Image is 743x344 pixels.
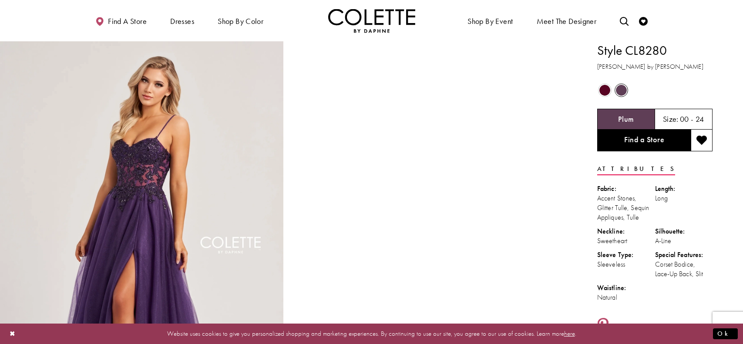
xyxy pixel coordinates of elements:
a: Find a store [93,9,149,33]
a: here [564,329,575,338]
div: Silhouette: [655,227,713,236]
span: Shop by color [215,9,266,33]
a: Share using Pinterest - Opens in new tab [597,317,609,334]
div: Sleeve Type: [597,250,655,260]
img: Colette by Daphne [328,9,415,33]
span: Size: [663,114,679,124]
div: Fabric: [597,184,655,194]
button: Add to wishlist [691,130,713,151]
div: Sleeveless [597,260,655,269]
div: A-Line [655,236,713,246]
span: Dresses [168,9,196,33]
div: Product color controls state depends on size chosen [597,82,713,99]
video: Style CL8280 Colette by Daphne #1 autoplay loop mute video [288,41,571,183]
h5: 00 - 24 [680,115,704,124]
a: Toggle search [618,9,631,33]
div: Waistline: [597,283,655,293]
p: Website uses cookies to give you personalized shopping and marketing experiences. By continuing t... [63,328,680,340]
button: Submit Dialog [713,328,738,339]
h1: Style CL8280 [597,41,713,60]
div: Corset Bodice, Lace-Up Back, Slit [655,260,713,279]
div: Accent Stones, Glitter Tulle, Sequin Appliques, Tulle [597,194,655,222]
span: Meet the designer [537,17,597,26]
div: Length: [655,184,713,194]
div: Plum [614,83,629,98]
span: Find a store [108,17,147,26]
div: Sweetheart [597,236,655,246]
span: Dresses [170,17,194,26]
div: Neckline: [597,227,655,236]
div: Special Features: [655,250,713,260]
div: Long [655,194,713,203]
a: Meet the designer [535,9,599,33]
a: Find a Store [597,130,691,151]
div: Burgundy [597,83,612,98]
h3: [PERSON_NAME] by [PERSON_NAME] [597,62,713,72]
span: Shop By Event [467,17,513,26]
span: Shop by color [218,17,263,26]
a: Check Wishlist [637,9,650,33]
a: Attributes [597,163,675,175]
span: Shop By Event [465,9,515,33]
h5: Chosen color [618,115,634,124]
div: Natural [597,293,655,302]
a: Visit Home Page [328,9,415,33]
button: Close Dialog [5,326,20,341]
